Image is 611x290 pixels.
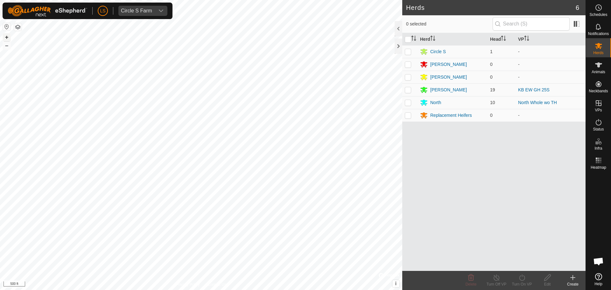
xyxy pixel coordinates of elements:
[490,62,493,67] span: 0
[466,282,477,286] span: Delete
[490,113,493,118] span: 0
[3,33,11,41] button: +
[595,108,602,112] span: VPs
[490,74,493,80] span: 0
[490,49,493,54] span: 1
[430,99,441,106] div: North
[589,89,608,93] span: Neckbands
[516,71,586,83] td: -
[594,146,602,150] span: Infra
[418,33,488,46] th: Herd
[207,282,226,287] a: Contact Us
[395,281,397,286] span: i
[155,6,167,16] div: dropdown trigger
[176,282,200,287] a: Privacy Policy
[490,100,495,105] span: 10
[121,8,152,13] div: Circle S Farm
[560,281,586,287] div: Create
[501,37,506,42] p-sorticon: Activate to sort
[493,17,570,31] input: Search (S)
[430,37,435,42] p-sorticon: Activate to sort
[518,87,550,92] a: KB EW GH 25S
[586,271,611,288] a: Help
[3,23,11,31] button: Reset Map
[535,281,560,287] div: Edit
[430,112,472,119] div: Replacement Heifers
[593,127,604,131] span: Status
[484,281,509,287] div: Turn Off VP
[430,48,446,55] div: Circle S
[516,45,586,58] td: -
[518,100,557,105] a: North Whole wo TH
[591,166,606,169] span: Heatmap
[509,281,535,287] div: Turn On VP
[14,23,22,31] button: Map Layers
[118,6,155,16] span: Circle S Farm
[588,32,609,36] span: Notifications
[593,51,603,55] span: Herds
[8,5,87,17] img: Gallagher Logo
[516,33,586,46] th: VP
[392,280,399,287] button: i
[430,74,467,81] div: [PERSON_NAME]
[516,109,586,122] td: -
[411,37,416,42] p-sorticon: Activate to sort
[524,37,529,42] p-sorticon: Activate to sort
[100,8,105,14] span: LS
[592,70,605,74] span: Animals
[589,252,608,271] div: Open chat
[594,282,602,286] span: Help
[576,3,579,12] span: 6
[430,61,467,68] div: [PERSON_NAME]
[3,42,11,49] button: –
[488,33,516,46] th: Head
[490,87,495,92] span: 19
[406,4,576,11] h2: Herds
[430,87,467,93] div: [PERSON_NAME]
[516,58,586,71] td: -
[589,13,607,17] span: Schedules
[406,21,493,27] span: 0 selected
